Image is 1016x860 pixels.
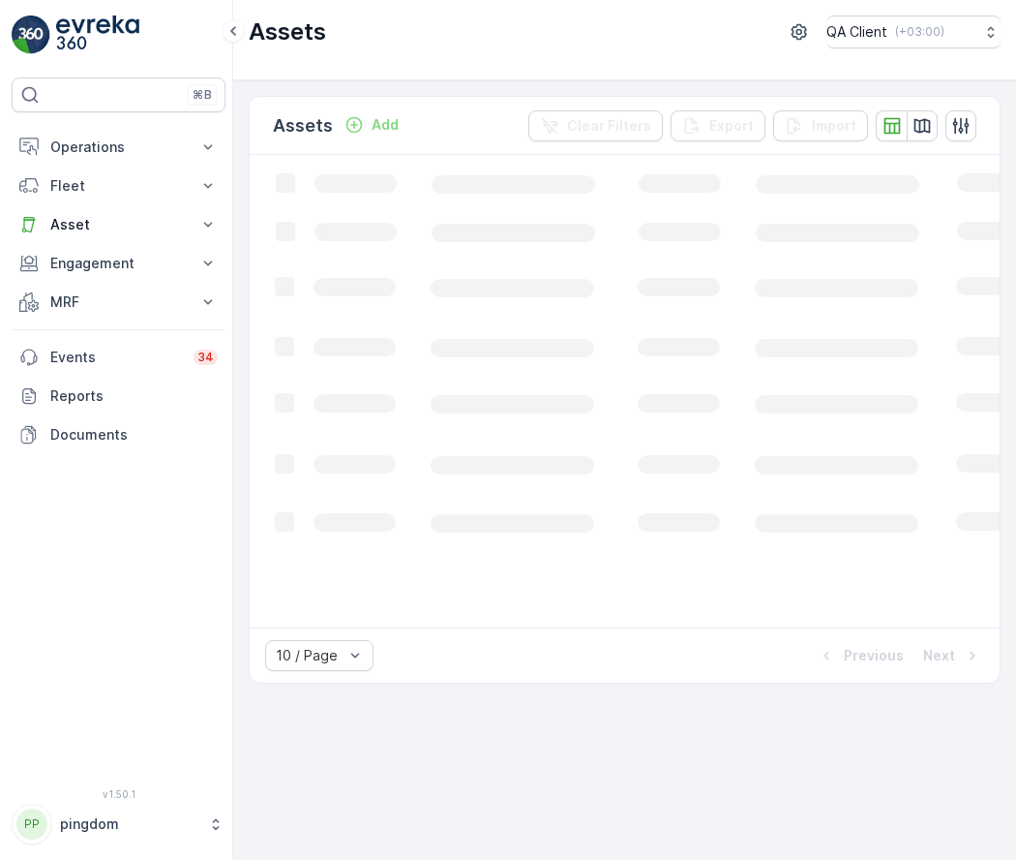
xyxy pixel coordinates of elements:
[56,15,139,54] img: logo_light-DOdMpM7g.png
[50,386,218,406] p: Reports
[12,804,225,845] button: PPpingdom
[826,22,887,42] p: QA Client
[197,350,214,365] p: 34
[12,15,50,54] img: logo
[50,138,187,157] p: Operations
[671,110,765,141] button: Export
[12,205,225,244] button: Asset
[193,87,212,103] p: ⌘B
[12,377,225,415] a: Reports
[895,24,944,40] p: ( +03:00 )
[12,167,225,205] button: Fleet
[50,176,187,196] p: Fleet
[709,116,754,136] p: Export
[50,348,182,367] p: Events
[50,254,187,273] p: Engagement
[337,113,406,137] button: Add
[844,646,904,665] p: Previous
[16,809,47,840] div: PP
[50,292,187,312] p: MRF
[249,16,326,47] p: Assets
[12,128,225,167] button: Operations
[826,15,1001,48] button: QA Client(+03:00)
[50,425,218,445] p: Documents
[567,116,651,136] p: Clear Filters
[12,283,225,322] button: MRF
[12,338,225,377] a: Events34
[273,112,333,139] p: Assets
[528,110,663,141] button: Clear Filters
[923,646,955,665] p: Next
[812,116,856,136] p: Import
[815,644,906,667] button: Previous
[12,244,225,283] button: Engagement
[372,115,399,135] p: Add
[921,644,984,667] button: Next
[12,415,225,454] a: Documents
[773,110,868,141] button: Import
[60,814,198,834] p: pingdom
[12,788,225,800] span: v 1.50.1
[50,215,187,234] p: Asset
